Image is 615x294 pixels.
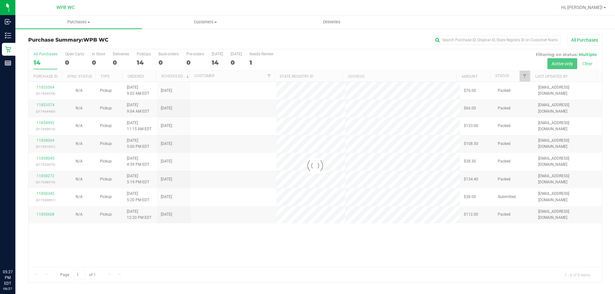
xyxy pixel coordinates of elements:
p: 05:27 PM EDT [3,269,12,286]
iframe: Resource center [6,243,26,262]
a: Deliveries [268,15,395,29]
inline-svg: Reports [5,60,11,66]
inline-svg: Retail [5,46,11,52]
span: Deliveries [314,19,349,25]
span: WPB WC [83,37,109,43]
a: Customers [142,15,268,29]
button: All Purchases [567,35,602,45]
inline-svg: Inventory [5,32,11,39]
p: 08/27 [3,286,12,291]
inline-svg: Inbound [5,19,11,25]
iframe: Resource center unread badge [19,242,27,250]
span: Customers [142,19,268,25]
span: Hi, [PERSON_NAME]! [561,5,603,10]
span: Purchases [15,19,142,25]
a: Purchases [15,15,142,29]
h3: Purchase Summary: [28,37,219,43]
span: WPB WC [56,5,75,10]
input: Search Purchase ID, Original ID, State Registry ID or Customer Name... [432,35,561,45]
